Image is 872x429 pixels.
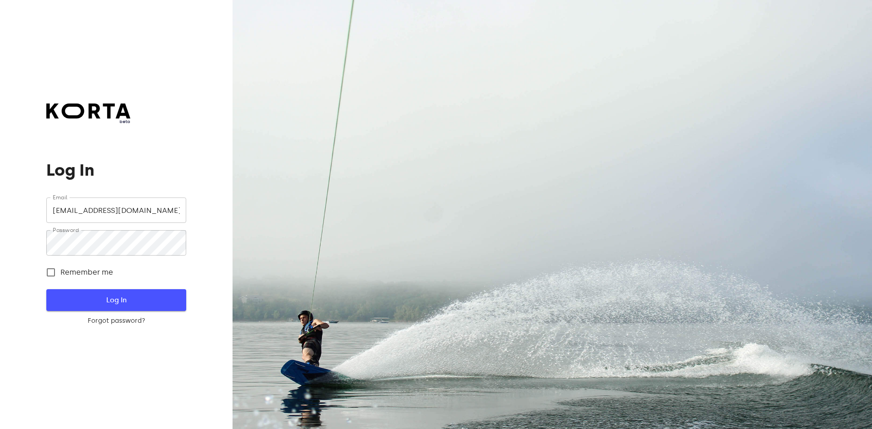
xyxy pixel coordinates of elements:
span: Remember me [60,267,113,278]
button: Log In [46,289,186,311]
span: Log In [61,294,171,306]
img: Korta [46,104,130,118]
h1: Log In [46,161,186,179]
a: Forgot password? [46,316,186,325]
span: beta [46,118,130,125]
a: beta [46,104,130,125]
